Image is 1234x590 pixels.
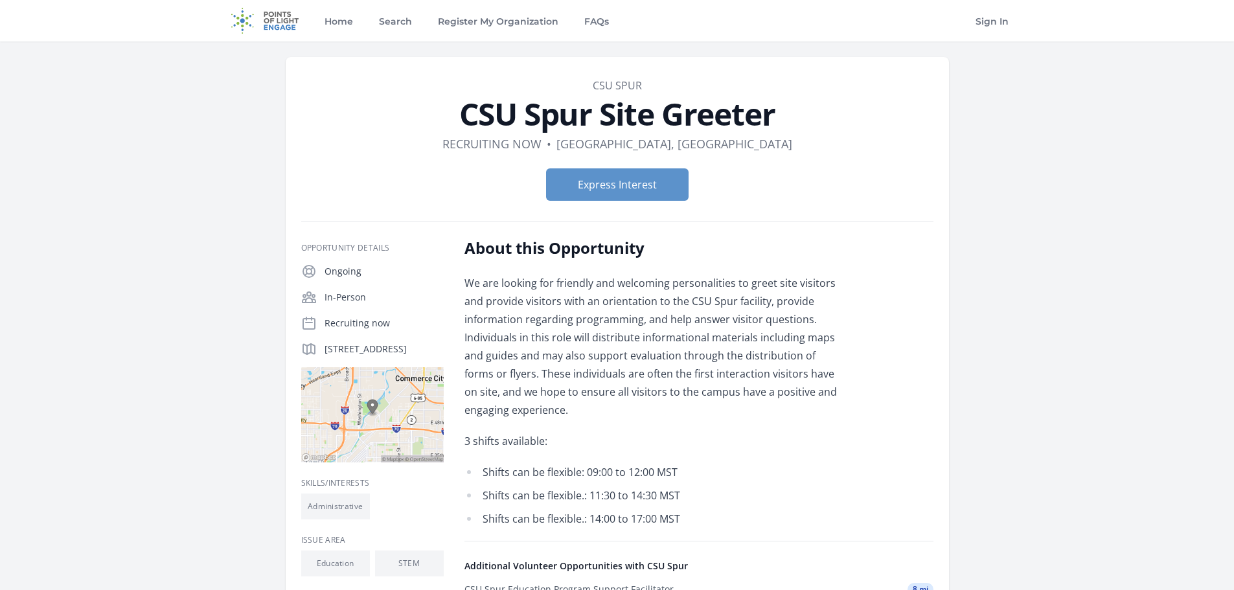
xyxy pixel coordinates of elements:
p: We are looking for friendly and welcoming personalities to greet site visitors and provide visito... [464,274,843,419]
dd: [GEOGRAPHIC_DATA], [GEOGRAPHIC_DATA] [556,135,792,153]
li: Shifts can be flexible: 09:00 to 12:00 MST [464,463,843,481]
p: In-Person [325,291,444,304]
h2: About this Opportunity [464,238,843,258]
li: STEM [375,550,444,576]
li: Shifts can be flexible.: 11:30 to 14:30 MST [464,486,843,505]
h4: Additional Volunteer Opportunities with CSU Spur [464,560,933,573]
p: Recruiting now [325,317,444,330]
img: Map [301,367,444,462]
li: Education [301,550,370,576]
button: Express Interest [546,168,689,201]
p: [STREET_ADDRESS] [325,343,444,356]
h3: Opportunity Details [301,243,444,253]
h3: Issue area [301,535,444,545]
div: • [547,135,551,153]
p: Ongoing [325,265,444,278]
a: CSU Spur [593,78,642,93]
h3: Skills/Interests [301,478,444,488]
li: Shifts can be flexible.: 14:00 to 17:00 MST [464,510,843,528]
p: 3 shifts available: [464,432,843,450]
li: Administrative [301,494,370,519]
h1: CSU Spur Site Greeter [301,98,933,130]
dd: Recruiting now [442,135,542,153]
